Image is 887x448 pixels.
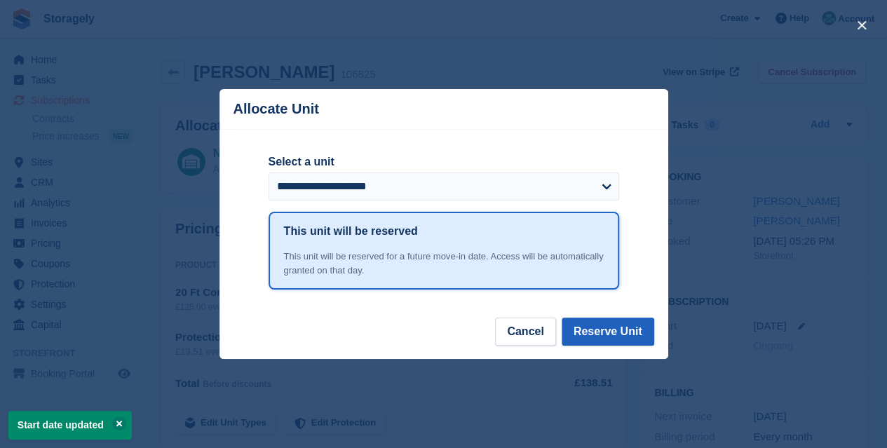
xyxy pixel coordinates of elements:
label: Select a unit [269,154,619,170]
h1: This unit will be reserved [284,223,418,240]
div: This unit will be reserved for a future move-in date. Access will be automatically granted on tha... [284,250,604,277]
p: Allocate Unit [233,101,319,117]
button: Reserve Unit [562,318,654,346]
button: close [851,14,873,36]
button: Cancel [495,318,555,346]
p: Start date updated [8,411,132,440]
